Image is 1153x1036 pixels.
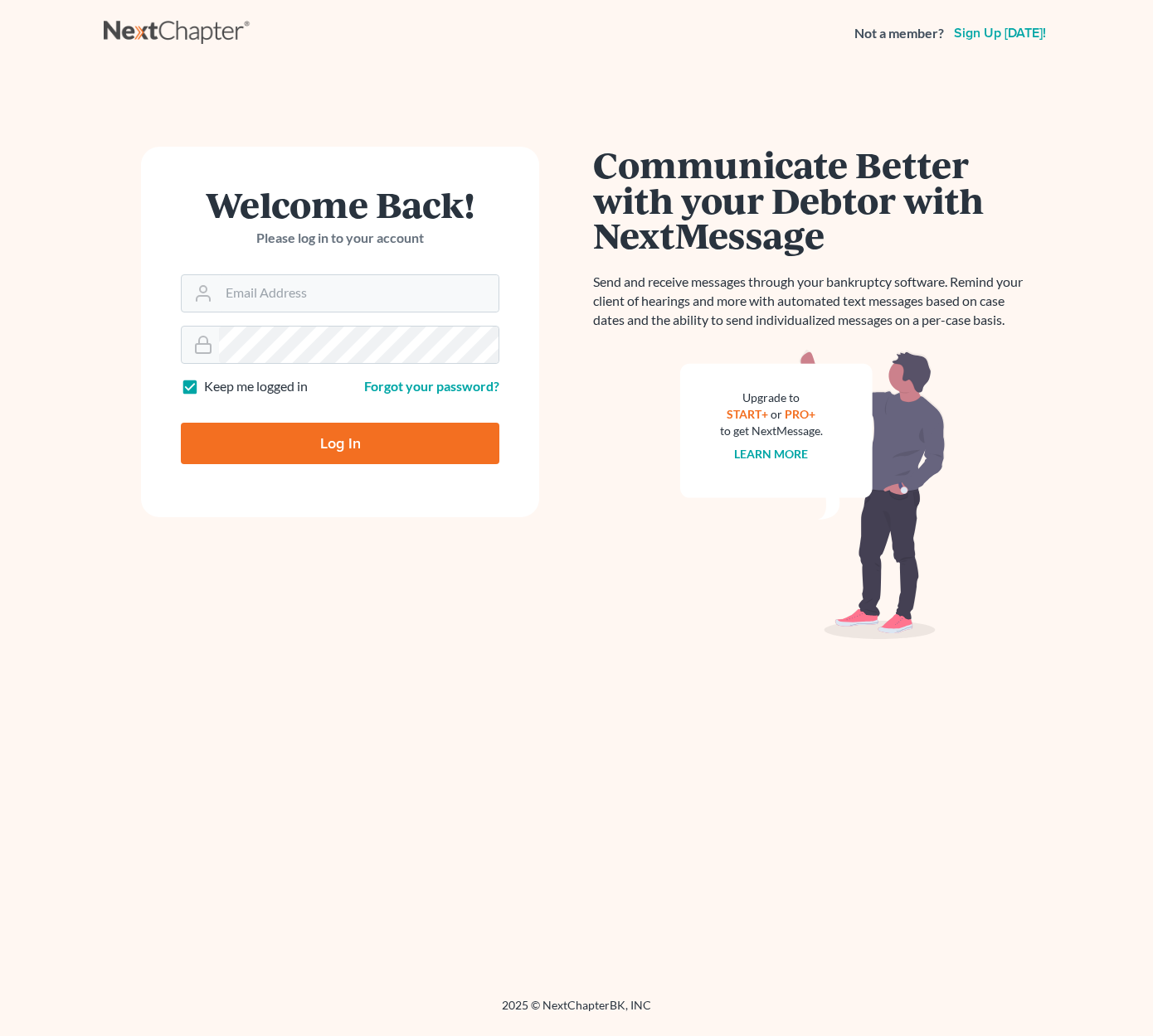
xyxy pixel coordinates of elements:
[104,997,1049,1027] div: 2025 © NextChapterBK, INC
[786,407,816,421] a: PRO+
[181,186,499,222] h1: Welcome Back!
[680,350,946,640] img: nextmessage_bg-59042aed3d76b12b5cd301f8e5b87938c9018125f34e5fa2b7a6b67550977c72.svg
[181,423,499,464] input: Log In
[219,275,499,312] input: Email Address
[735,447,809,461] a: Learn more
[204,377,308,396] label: Keep me logged in
[720,390,823,406] div: Upgrade to
[727,407,769,421] a: START+
[771,407,783,421] span: or
[593,273,1033,330] p: Send and receive messages through your bankruptcy software. Remind your client of hearings and mo...
[364,378,499,394] a: Forgot your password?
[593,147,1033,253] h1: Communicate Better with your Debtor with NextMessage
[181,229,499,248] p: Please log in to your account
[951,27,1049,40] a: Sign up [DATE]!
[854,24,944,43] strong: Not a member?
[720,423,823,439] div: to get NextMessage.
